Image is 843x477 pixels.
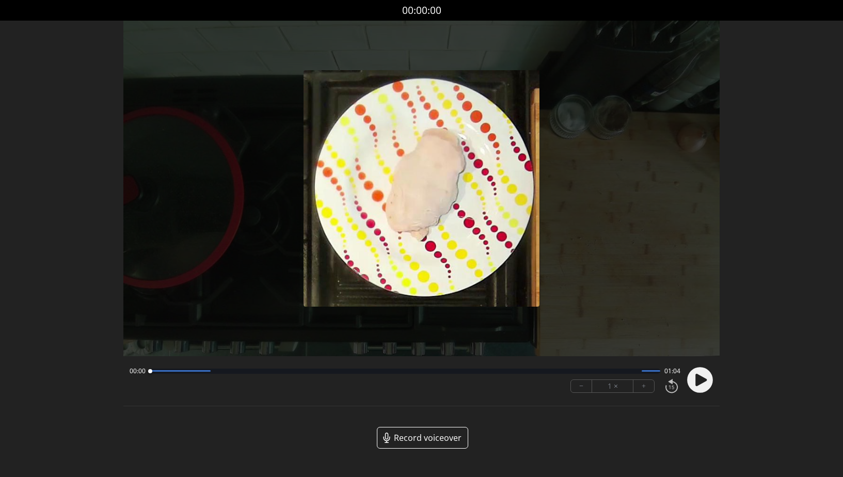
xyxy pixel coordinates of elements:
[377,427,468,449] a: Record voiceover
[304,70,540,307] img: Poster Image
[394,432,462,444] span: Record voiceover
[402,3,441,18] a: 00:00:00
[664,367,680,375] span: 01:04
[592,380,633,392] div: 1 ×
[633,380,654,392] button: +
[130,367,146,375] span: 00:00
[571,380,592,392] button: −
